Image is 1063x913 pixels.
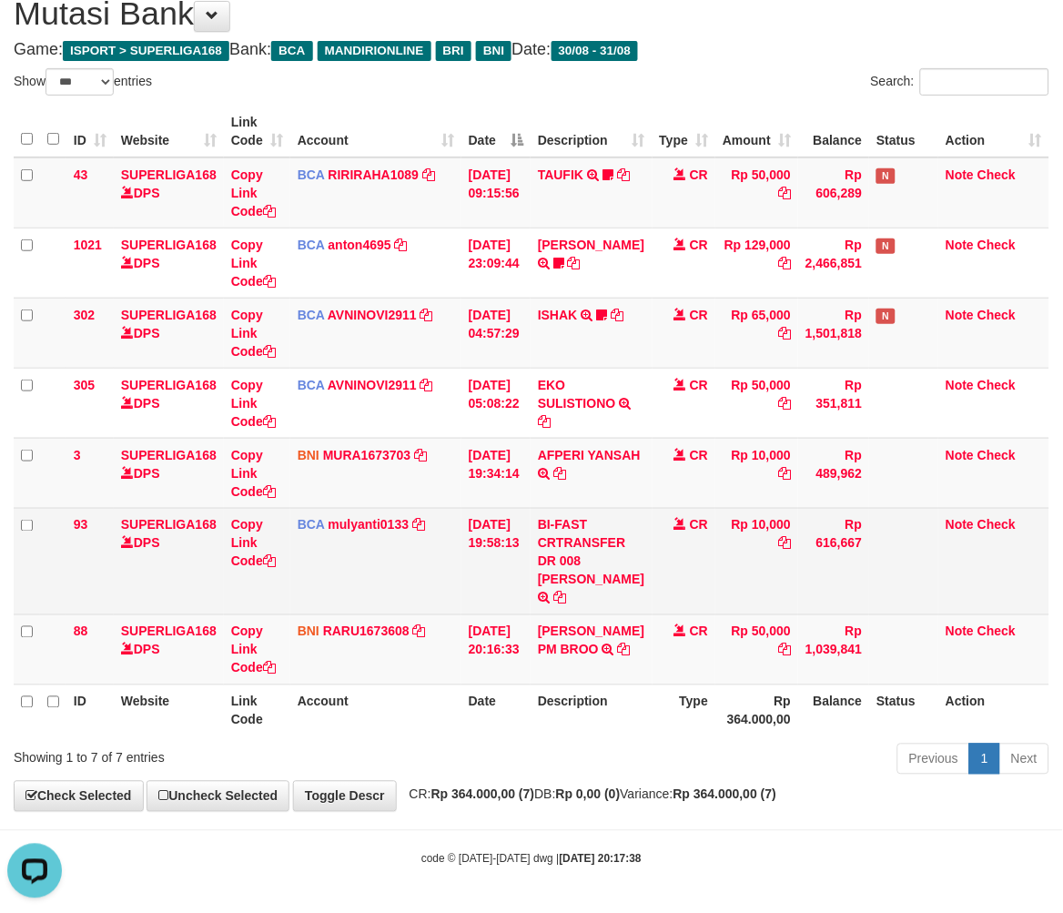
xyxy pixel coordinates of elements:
td: Rp 65,000 [715,298,798,368]
a: RIRIRAHA1089 [329,167,420,182]
td: Rp 129,000 [715,228,798,298]
a: Check [977,378,1016,392]
td: [DATE] 23:09:44 [461,228,531,298]
a: Copy SRI BASUKI to clipboard [568,256,581,270]
a: Copy AFPERI YANSAH to clipboard [553,466,566,481]
span: Has Note [876,168,895,184]
th: Date: activate to sort column descending [461,106,531,157]
th: Status [869,106,938,157]
a: Next [999,744,1049,775]
span: CR [690,378,708,392]
th: Account [290,685,461,736]
span: BCA [298,167,325,182]
a: 1 [969,744,1000,775]
a: ISHAK [538,308,578,322]
a: Toggle Descr [293,781,397,812]
a: mulyanti0133 [329,518,410,533]
input: Search: [920,68,1049,96]
a: Check [977,238,1016,252]
a: Previous [897,744,970,775]
a: Copy anton4695 to clipboard [395,238,408,252]
a: AVNINOVI2911 [328,308,417,322]
a: [PERSON_NAME] PM BROO [538,624,644,657]
a: Copy Rp 50,000 to clipboard [778,186,791,200]
td: Rp 50,000 [715,368,798,438]
strong: Rp 364.000,00 (7) [673,787,777,802]
span: BCA [298,378,325,392]
th: Type [653,685,716,736]
th: ID: activate to sort column ascending [66,106,114,157]
td: BI-FAST CRTRANSFER DR 008 [PERSON_NAME] [531,508,652,614]
a: Copy Rp 65,000 to clipboard [778,326,791,340]
a: Copy Rp 129,000 to clipboard [778,256,791,270]
a: Copy Link Code [231,238,276,289]
td: [DATE] 05:08:22 [461,368,531,438]
td: DPS [114,508,224,614]
a: Note [946,624,974,639]
span: BNI [298,624,319,639]
td: Rp 10,000 [715,438,798,508]
span: ISPORT > SUPERLIGA168 [63,41,229,61]
a: Copy mulyanti0133 to clipboard [412,518,425,533]
a: SUPERLIGA168 [121,448,217,462]
th: Website: activate to sort column ascending [114,106,224,157]
a: Copy Link Code [231,448,276,499]
a: Uncheck Selected [147,781,289,812]
td: Rp 2,466,851 [798,228,869,298]
a: Copy Rp 10,000 to clipboard [778,536,791,551]
span: CR [690,624,708,639]
a: anton4695 [329,238,391,252]
a: Copy ISHAK to clipboard [611,308,623,322]
a: Note [946,448,974,462]
th: Description: activate to sort column ascending [531,106,652,157]
a: AFPERI YANSAH [538,448,641,462]
td: Rp 10,000 [715,508,798,614]
a: Note [946,238,974,252]
select: Showentries [46,68,114,96]
a: Copy Rp 50,000 to clipboard [778,396,791,411]
td: DPS [114,298,224,368]
th: Action [938,685,1049,736]
a: Copy Rp 10,000 to clipboard [778,466,791,481]
a: [PERSON_NAME] [538,238,644,252]
td: Rp 489,962 [798,438,869,508]
span: 302 [74,308,95,322]
a: Note [946,378,974,392]
th: Website [114,685,224,736]
a: Note [946,167,974,182]
span: CR [690,448,708,462]
th: Action: activate to sort column ascending [938,106,1049,157]
span: Has Note [876,238,895,254]
a: SUPERLIGA168 [121,167,217,182]
a: Note [946,308,974,322]
strong: Rp 364.000,00 (7) [431,787,535,802]
span: 3 [74,448,81,462]
a: TAUFIK [538,167,583,182]
th: Link Code: activate to sort column ascending [224,106,290,157]
span: CR [690,167,708,182]
th: Account: activate to sort column ascending [290,106,461,157]
a: Copy MURA1673703 to clipboard [414,448,427,462]
span: 93 [74,518,88,533]
th: Status [869,685,938,736]
a: Copy Link Code [231,167,276,218]
a: Copy Link Code [231,518,276,569]
a: AVNINOVI2911 [328,378,417,392]
a: Copy Link Code [231,308,276,359]
button: Open LiveChat chat widget [7,7,62,62]
td: Rp 606,289 [798,157,869,228]
a: Check [977,518,1016,533]
a: Note [946,518,974,533]
th: Balance [798,106,869,157]
strong: [DATE] 20:17:38 [560,853,642,866]
td: Rp 1,501,818 [798,298,869,368]
span: CR [690,308,708,322]
td: Rp 616,667 [798,508,869,614]
a: Copy RARU1673608 to clipboard [413,624,426,639]
label: Search: [871,68,1049,96]
a: Check [977,624,1016,639]
span: BCA [298,238,325,252]
a: Copy Rp 50,000 to clipboard [778,643,791,657]
span: CR: DB: Variance: [400,787,777,802]
th: Description [531,685,652,736]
